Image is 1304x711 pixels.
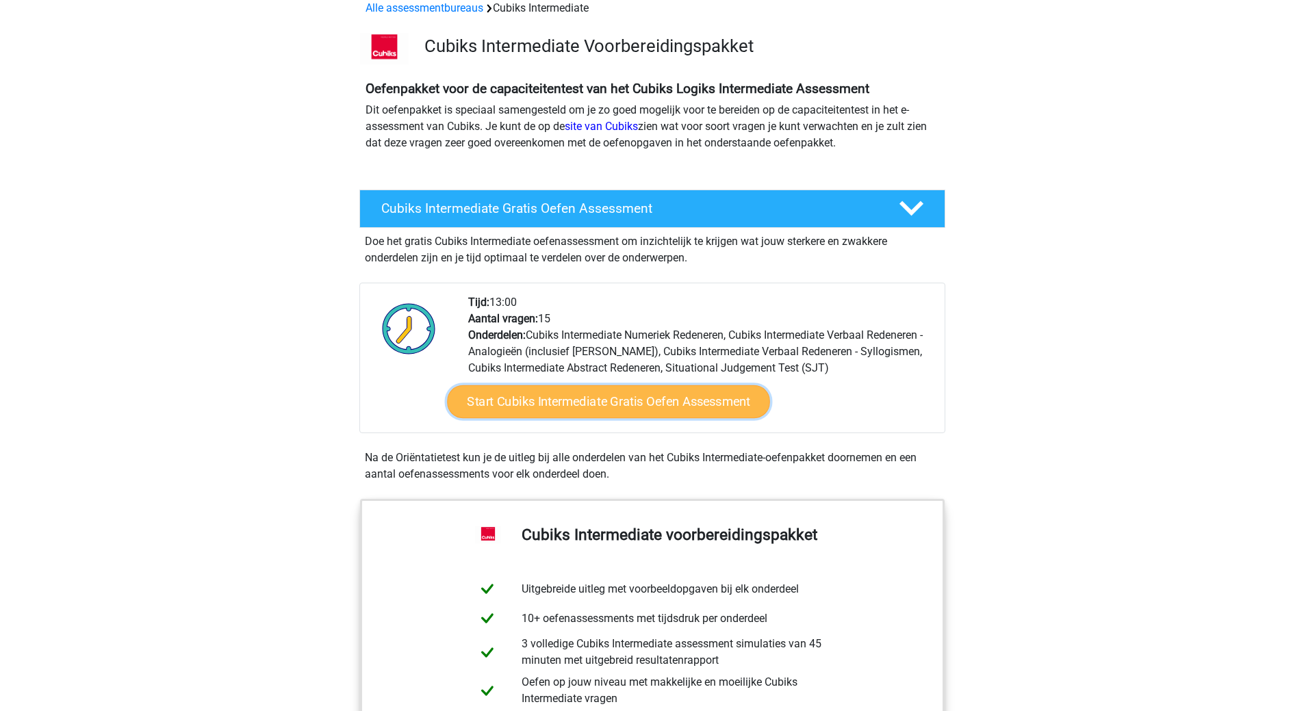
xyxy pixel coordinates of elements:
div: Na de Oriëntatietest kun je de uitleg bij alle onderdelen van het Cubiks Intermediate-oefenpakket... [359,450,945,482]
a: Start Cubiks Intermediate Gratis Oefen Assessment [447,385,770,418]
a: site van Cubiks [565,120,638,133]
b: Onderdelen: [468,328,526,341]
div: 13:00 15 Cubiks Intermediate Numeriek Redeneren, Cubiks Intermediate Verbaal Redeneren - Analogie... [458,294,944,432]
a: Alle assessmentbureaus [366,1,483,14]
b: Tijd: [468,296,489,309]
a: Cubiks Intermediate Gratis Oefen Assessment [354,190,951,228]
div: Doe het gratis Cubiks Intermediate oefenassessment om inzichtelijk te krijgen wat jouw sterkere e... [359,228,945,266]
p: Dit oefenpakket is speciaal samengesteld om je zo goed mogelijk voor te bereiden op de capaciteit... [366,102,939,151]
img: Klok [374,294,444,363]
h3: Cubiks Intermediate Voorbereidingspakket [424,36,934,57]
h4: Cubiks Intermediate Gratis Oefen Assessment [381,201,877,216]
b: Aantal vragen: [468,312,538,325]
b: Oefenpakket voor de capaciteitentest van het Cubiks Logiks Intermediate Assessment [366,81,869,96]
img: logo-cubiks-300x193.png [360,33,409,64]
